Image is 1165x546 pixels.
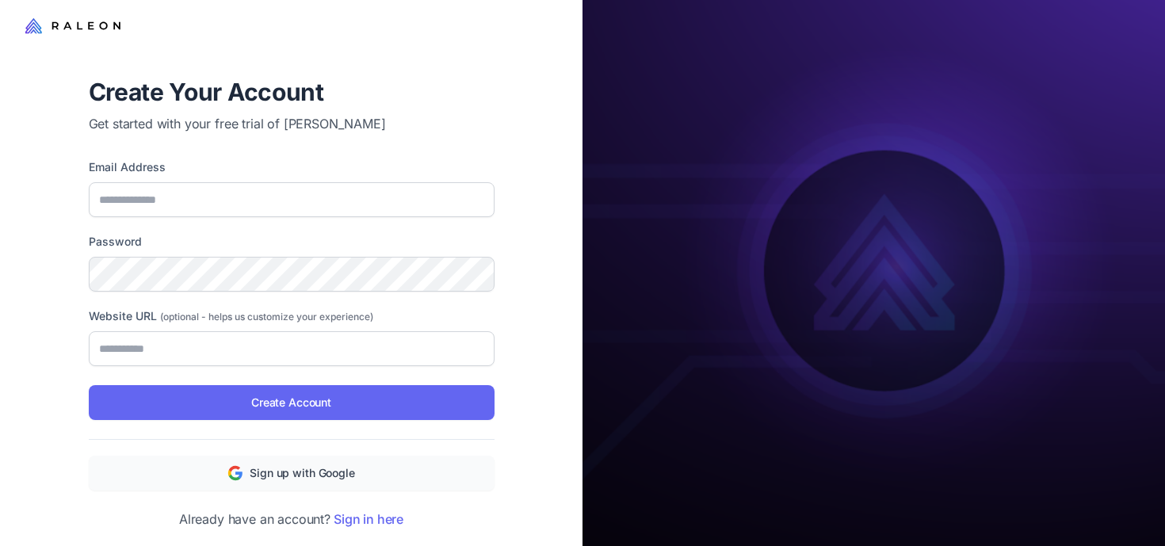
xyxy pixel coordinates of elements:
a: Sign in here [334,511,403,527]
span: Sign up with Google [250,464,354,482]
button: Create Account [89,385,495,420]
p: Get started with your free trial of [PERSON_NAME] [89,114,495,133]
label: Password [89,233,495,250]
button: Sign up with Google [89,456,495,491]
p: Already have an account? [89,510,495,529]
span: (optional - helps us customize your experience) [160,311,373,323]
h1: Create Your Account [89,76,495,108]
span: Create Account [251,394,331,411]
label: Email Address [89,158,495,176]
label: Website URL [89,307,495,325]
